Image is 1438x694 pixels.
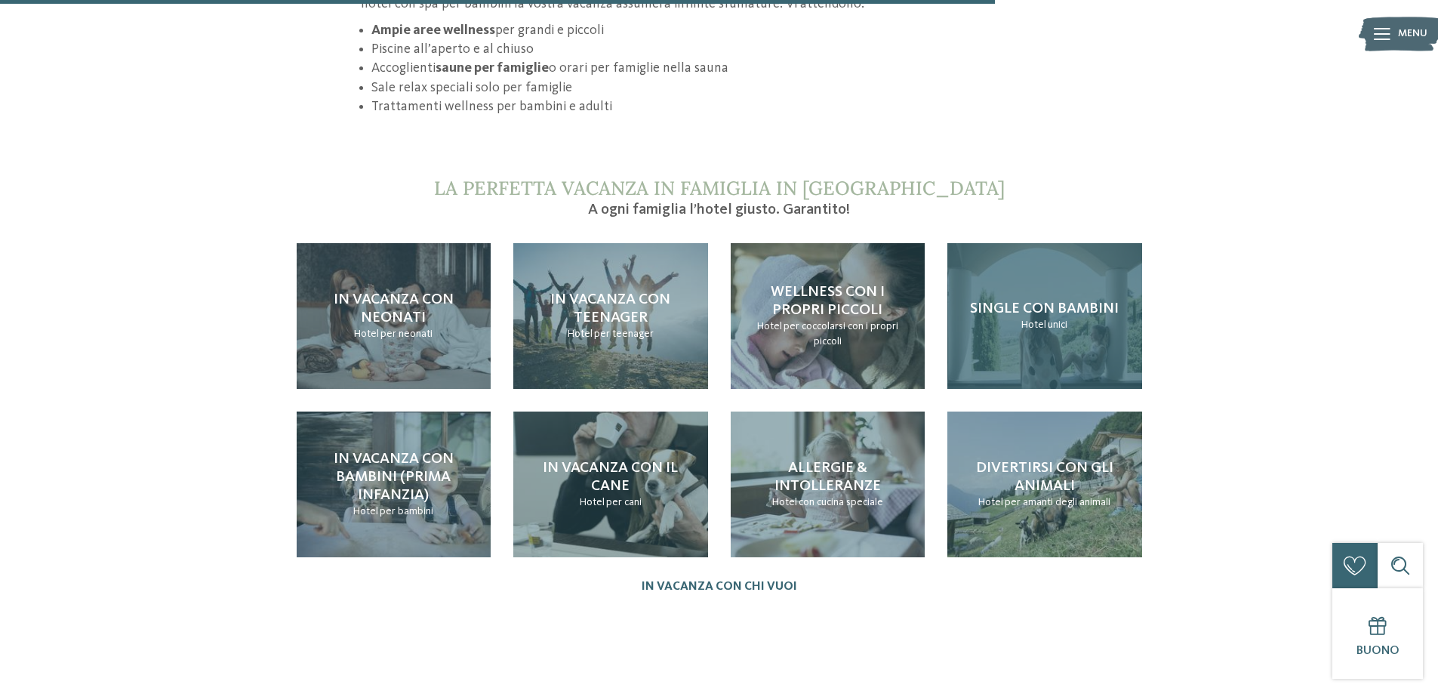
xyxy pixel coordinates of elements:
[354,328,379,339] span: Hotel
[606,497,642,507] span: per cani
[434,176,1005,200] span: La perfetta vacanza in famiglia in [GEOGRAPHIC_DATA]
[970,301,1119,316] span: Single con bambini
[334,452,454,503] span: In vacanza con bambini (prima infanzia)
[543,461,678,494] span: In vacanza con il cane
[371,79,1077,97] li: Sale relax speciali solo per famiglie
[731,412,925,557] a: Hotel con spa per bambini: è tempo di coccole! Allergie & intolleranze Hotel con cucina speciale
[947,243,1142,389] a: Hotel con spa per bambini: è tempo di coccole! Single con bambini Hotel unici
[757,321,782,332] span: Hotel
[371,23,495,37] strong: Ampie aree wellness
[1005,497,1110,507] span: per amanti degli animali
[976,461,1113,494] span: Divertirsi con gli animali
[297,412,491,557] a: Hotel con spa per bambini: è tempo di coccole! In vacanza con bambini (prima infanzia) Hotel per ...
[371,97,1077,116] li: Trattamenti wellness per bambini e adulti
[568,328,593,339] span: Hotel
[513,412,708,557] a: Hotel con spa per bambini: è tempo di coccole! In vacanza con il cane Hotel per cani
[1048,319,1067,330] span: unici
[297,243,491,389] a: Hotel con spa per bambini: è tempo di coccole! In vacanza con neonati Hotel per neonati
[580,497,605,507] span: Hotel
[1021,319,1046,330] span: Hotel
[436,61,549,75] strong: saune per famiglie
[380,328,433,339] span: per neonati
[513,243,708,389] a: Hotel con spa per bambini: è tempo di coccole! In vacanza con teenager Hotel per teenager
[594,328,654,339] span: per teenager
[380,506,433,517] span: per bambini
[550,292,670,325] span: In vacanza con teenager
[371,21,1077,40] li: per grandi e piccoli
[947,412,1142,557] a: Hotel con spa per bambini: è tempo di coccole! Divertirsi con gli animali Hotel per amanti degli ...
[1332,588,1423,679] a: Buono
[731,243,925,389] a: Hotel con spa per bambini: è tempo di coccole! Wellness con i propri piccoli Hotel per coccolarsi...
[334,292,454,325] span: In vacanza con neonati
[588,202,850,217] span: A ogni famiglia l’hotel giusto. Garantito!
[371,59,1077,78] li: Accoglienti o orari per famiglie nella sauna
[371,40,1077,59] li: Piscine all’aperto e al chiuso
[784,321,898,347] span: per coccolarsi con i propri piccoli
[799,497,883,507] span: con cucina speciale
[771,285,885,318] span: Wellness con i propri piccoli
[772,497,797,507] span: Hotel
[353,506,378,517] span: Hotel
[774,461,881,494] span: Allergie & intolleranze
[978,497,1003,507] span: Hotel
[1356,645,1400,657] span: Buono
[642,580,797,594] a: In vacanza con chi vuoi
